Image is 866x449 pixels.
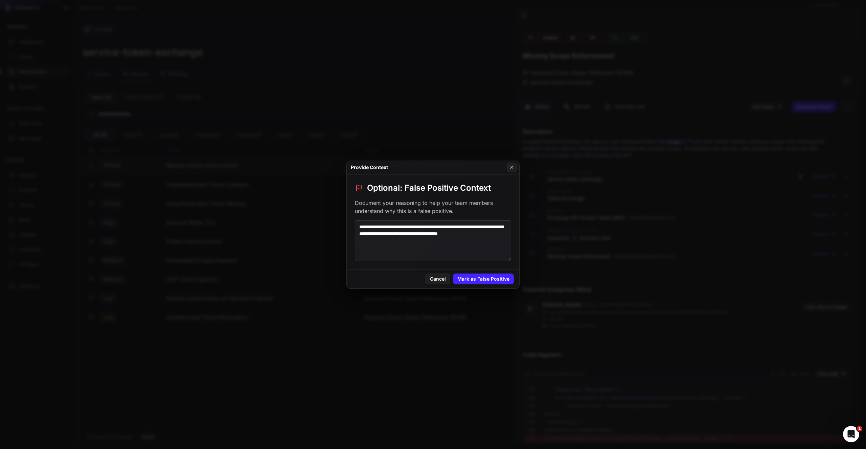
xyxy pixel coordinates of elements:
button: Mark as False Positive [453,274,514,284]
button: Cancel [426,274,450,284]
h4: Provide Context [351,164,388,171]
p: Document your reasoning to help your team members understand why this is a false positive. [355,199,511,215]
iframe: Intercom live chat [843,426,859,442]
span: 1 [857,426,862,431]
h1: Optional: False Positive Context [367,183,491,193]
